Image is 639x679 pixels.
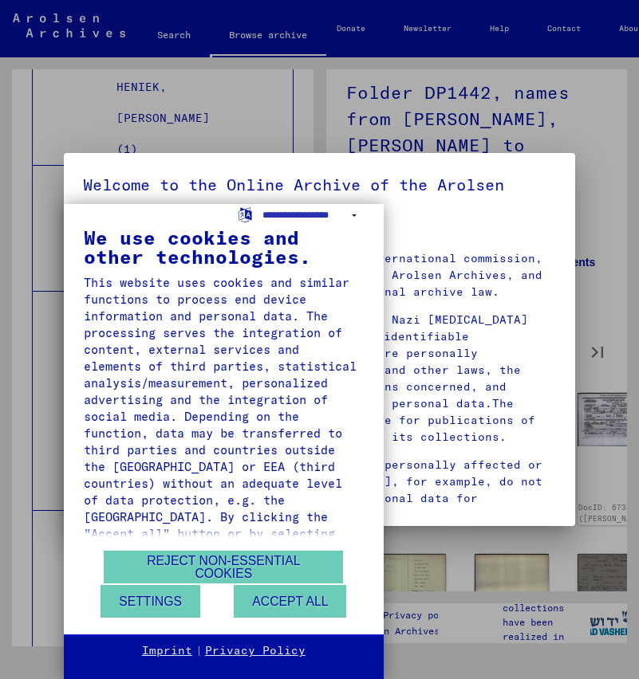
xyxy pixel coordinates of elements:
a: Imprint [142,643,192,659]
div: We use cookies and other technologies. [84,228,364,266]
button: Reject non-essential cookies [104,551,343,583]
div: This website uses cookies and similar functions to process end device information and personal da... [84,274,364,642]
a: Privacy Policy [205,643,306,659]
button: Settings [101,585,200,618]
button: Accept all [234,585,346,618]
